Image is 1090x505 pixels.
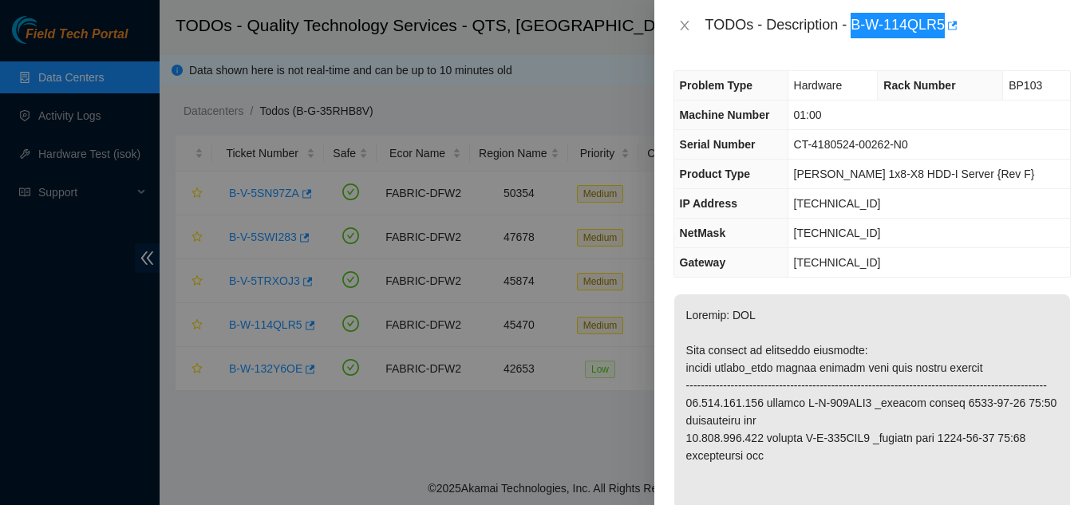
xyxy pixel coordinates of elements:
span: NetMask [680,227,726,239]
span: Hardware [794,79,843,92]
span: CT-4180524-00262-N0 [794,138,908,151]
span: BP103 [1009,79,1042,92]
span: Problem Type [680,79,753,92]
span: [TECHNICAL_ID] [794,256,881,269]
span: Machine Number [680,108,770,121]
button: Close [673,18,696,34]
span: IP Address [680,197,737,210]
span: Product Type [680,168,750,180]
span: Rack Number [883,79,955,92]
span: Gateway [680,256,726,269]
span: Serial Number [680,138,756,151]
span: 01:00 [794,108,822,121]
div: TODOs - Description - B-W-114QLR5 [705,13,1071,38]
span: [PERSON_NAME] 1x8-X8 HDD-I Server {Rev F} [794,168,1035,180]
span: [TECHNICAL_ID] [794,227,881,239]
span: close [678,19,691,32]
span: [TECHNICAL_ID] [794,197,881,210]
